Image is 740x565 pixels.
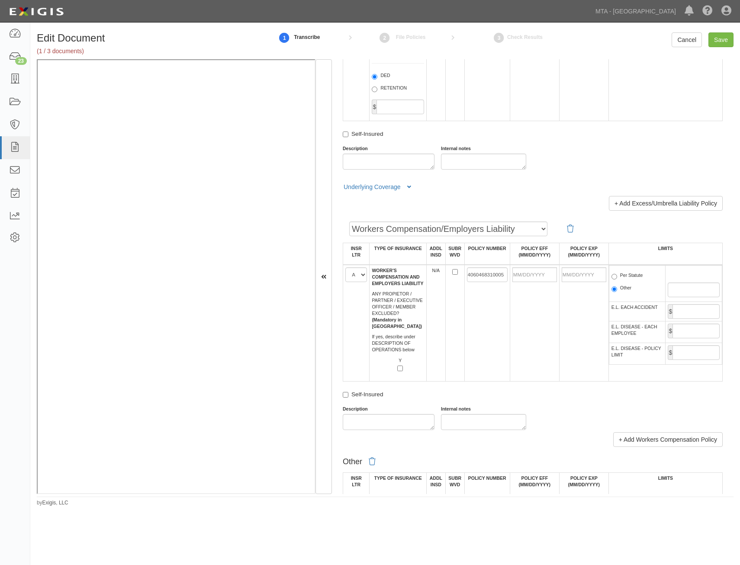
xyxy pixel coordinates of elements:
label: (Mandatory in [GEOGRAPHIC_DATA]) [372,317,424,330]
label: E.L. DISEASE - POLICY LIMIT [611,345,663,358]
label: RETENTION [372,85,407,93]
strong: 1 [278,33,291,43]
span: $ [668,304,672,319]
input: Self-Insured [343,392,348,398]
label: POLICY EFF (MM/DD/YYYY) [519,475,551,488]
a: + Add Excess/Umbrella Liability Policy [609,196,723,211]
label: TYPE OF INSURANCE [374,475,422,482]
label: POLICY EXP (MM/DD/YYYY) [568,245,600,258]
label: LIMITS [658,475,673,482]
a: Delete policy [362,457,376,466]
button: Underlying Coverage [343,183,415,192]
a: Exigis, LLC [42,500,68,506]
div: 23 [15,57,27,65]
label: INSR LTR [351,475,362,488]
input: Y [397,366,403,371]
a: 1 [278,28,291,47]
img: Logo [6,4,66,19]
input: Save [708,32,734,47]
label: Per Statute [611,272,643,281]
td: ANY PROPIETOR / PARTNER / EXECUTIVE OFFICER / MEMBER EXCLUDED? If yes, describe under DESCRIPTION... [370,265,427,382]
a: + Add Workers Compensation Policy [613,432,723,447]
input: DED [372,74,377,80]
small: by [37,499,68,507]
small: Check Results [507,34,543,40]
input: MM/DD/YYYY [512,267,557,282]
label: POLICY EXP (MM/DD/YYYY) [568,475,600,488]
a: Delete policy [560,225,574,233]
label: TYPE OF INSURANCE [374,245,422,252]
i: Help Center - Complianz [702,6,713,16]
label: ADDL INSD [430,245,442,258]
label: E.L. EACH ACCIDENT [611,304,658,311]
label: POLICY NUMBER [468,245,506,252]
label: ADDL INSD [430,475,442,488]
label: WORKER'S COMPENSATION AND EMPLOYERS LIABILITY [372,267,424,287]
label: LIMITS [658,245,673,252]
label: POLICY NUMBER [468,475,506,482]
span: $ [668,324,672,338]
label: SUBR WVD [448,245,461,258]
label: Description [343,145,368,152]
label: POLICY EFF (MM/DD/YYYY) [519,245,551,258]
input: RETENTION [372,87,377,92]
label: Internal notes [441,406,471,412]
span: $ [372,100,376,114]
a: Check Results [492,28,505,47]
label: DED [372,72,390,81]
label: INSR LTR [351,245,362,258]
label: Self-Insured [343,130,383,138]
small: Transcribe [294,34,320,40]
h1: Edit Document [37,32,261,44]
label: SUBR WVD [448,475,461,488]
label: Description [343,406,368,412]
a: Cancel [672,32,702,47]
div: Other [336,458,631,466]
input: Per Statute [611,274,617,279]
input: MM/DD/YYYY [562,267,606,282]
label: E.L. DISEASE - EACH EMPLOYEE [611,324,663,337]
input: Self-Insured [343,132,348,137]
strong: 2 [378,33,391,43]
small: File Policies [396,34,426,40]
label: Self-Insured [343,390,383,399]
label: Internal notes [441,145,471,152]
span: $ [668,345,672,360]
h5: (1 / 3 documents) [37,48,261,55]
label: Y [389,357,403,373]
td: N/A [426,265,445,382]
input: Other [611,286,617,292]
a: MTA - [GEOGRAPHIC_DATA] [591,3,680,20]
strong: 3 [492,33,505,43]
label: Other [611,285,631,293]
